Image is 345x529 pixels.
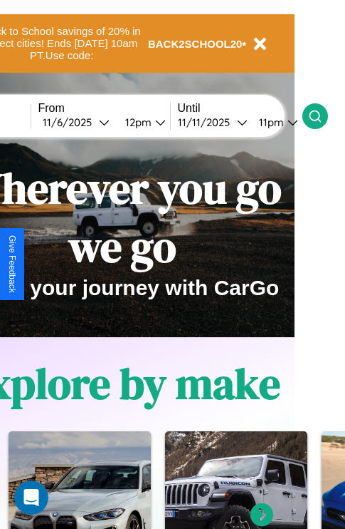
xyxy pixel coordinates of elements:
div: 11 / 6 / 2025 [43,115,99,129]
label: Until [178,102,302,115]
button: 11pm [248,115,302,130]
label: From [38,102,170,115]
button: 11/6/2025 [38,115,114,130]
div: 11pm [252,115,287,129]
div: 11 / 11 / 2025 [178,115,237,129]
button: 12pm [114,115,170,130]
iframe: Intercom live chat [14,481,48,515]
div: Give Feedback [7,235,17,293]
div: 12pm [118,115,155,129]
b: BACK2SCHOOL20 [148,38,243,50]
